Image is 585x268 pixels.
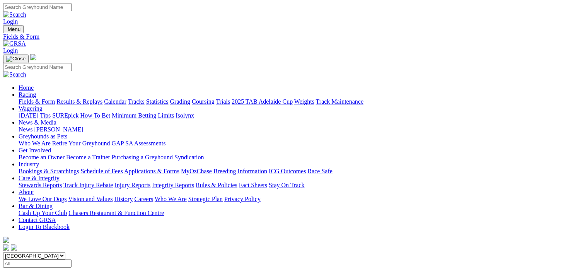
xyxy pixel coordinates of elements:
input: Select date [3,259,72,268]
a: Get Involved [19,147,51,154]
img: Close [6,56,26,62]
a: Breeding Information [213,168,267,174]
a: Purchasing a Greyhound [112,154,173,160]
input: Search [3,3,72,11]
a: Syndication [174,154,204,160]
a: Track Injury Rebate [63,182,113,188]
a: Stewards Reports [19,182,62,188]
a: Who We Are [19,140,51,147]
a: Careers [134,196,153,202]
a: Minimum Betting Limits [112,112,174,119]
a: We Love Our Dogs [19,196,67,202]
a: Home [19,84,34,91]
a: Track Maintenance [316,98,363,105]
div: Get Involved [19,154,582,161]
a: Weights [294,98,314,105]
a: Isolynx [176,112,194,119]
a: News & Media [19,119,56,126]
div: Industry [19,168,582,175]
a: Stay On Track [269,182,304,188]
button: Toggle navigation [3,25,24,33]
a: [PERSON_NAME] [34,126,83,133]
a: Bar & Dining [19,203,53,209]
a: Grading [170,98,190,105]
a: Cash Up Your Club [19,210,67,216]
input: Search [3,63,72,71]
img: twitter.svg [11,244,17,251]
a: Become an Owner [19,154,65,160]
button: Toggle navigation [3,55,29,63]
a: Racing [19,91,36,98]
a: Fact Sheets [239,182,267,188]
a: MyOzChase [181,168,212,174]
a: Greyhounds as Pets [19,133,67,140]
a: Calendar [104,98,126,105]
a: Login [3,47,18,54]
img: Search [3,71,26,78]
a: Rules & Policies [196,182,237,188]
a: History [114,196,133,202]
a: Bookings & Scratchings [19,168,79,174]
a: Privacy Policy [224,196,261,202]
a: Results & Replays [56,98,102,105]
a: [DATE] Tips [19,112,51,119]
a: Applications & Forms [124,168,179,174]
a: 2025 TAB Adelaide Cup [232,98,293,105]
a: Integrity Reports [152,182,194,188]
a: Fields & Form [3,33,582,40]
a: Strategic Plan [188,196,223,202]
a: Fields & Form [19,98,55,105]
a: About [19,189,34,195]
img: facebook.svg [3,244,9,251]
a: Login [3,18,18,25]
div: Greyhounds as Pets [19,140,582,147]
a: Care & Integrity [19,175,60,181]
div: Care & Integrity [19,182,582,189]
span: Menu [8,26,20,32]
div: Wagering [19,112,582,119]
a: ICG Outcomes [269,168,306,174]
a: How To Bet [80,112,111,119]
img: Search [3,11,26,18]
div: Racing [19,98,582,105]
a: Trials [216,98,230,105]
a: Schedule of Fees [80,168,123,174]
a: Who We Are [155,196,187,202]
a: Vision and Values [68,196,113,202]
a: SUREpick [52,112,78,119]
div: Bar & Dining [19,210,582,217]
a: Login To Blackbook [19,224,70,230]
a: Race Safe [307,168,332,174]
img: logo-grsa-white.png [30,54,36,60]
a: Tracks [128,98,145,105]
div: News & Media [19,126,582,133]
img: GRSA [3,40,26,47]
a: Injury Reports [114,182,150,188]
a: Statistics [146,98,169,105]
a: GAP SA Assessments [112,140,166,147]
a: Chasers Restaurant & Function Centre [68,210,164,216]
a: Contact GRSA [19,217,56,223]
a: Coursing [192,98,215,105]
a: Become a Trainer [66,154,110,160]
a: News [19,126,32,133]
a: Industry [19,161,39,167]
a: Wagering [19,105,43,112]
a: Retire Your Greyhound [52,140,110,147]
div: About [19,196,582,203]
img: logo-grsa-white.png [3,237,9,243]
